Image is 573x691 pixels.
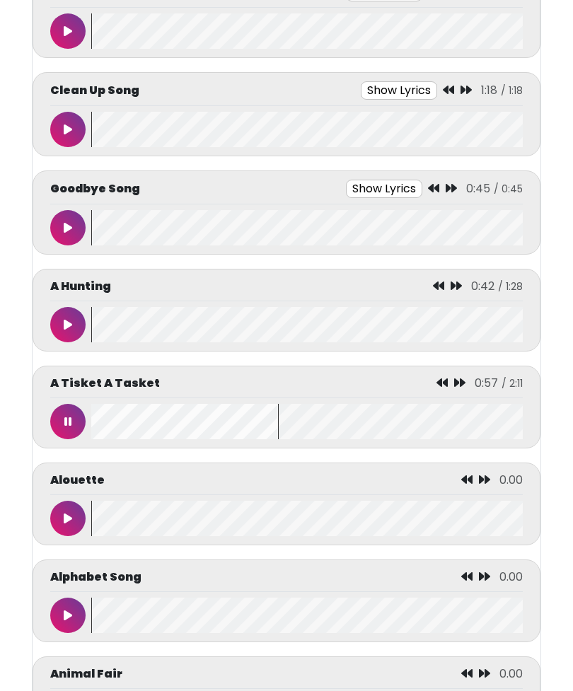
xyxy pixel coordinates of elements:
[481,82,497,98] span: 1:18
[494,182,523,196] span: / 0:45
[466,180,490,197] span: 0:45
[501,83,523,98] span: / 1:18
[50,180,140,197] p: Goodbye Song
[361,81,437,100] button: Show Lyrics
[346,180,422,198] button: Show Lyrics
[50,278,111,295] p: A Hunting
[50,375,160,392] p: A Tisket A Tasket
[499,666,523,682] span: 0.00
[50,666,122,683] p: Animal Fair
[50,82,139,99] p: Clean Up Song
[498,279,523,294] span: / 1:28
[471,278,494,294] span: 0:42
[50,569,141,586] p: Alphabet Song
[475,375,498,391] span: 0:57
[499,569,523,585] span: 0.00
[50,472,105,489] p: Alouette
[502,376,523,390] span: / 2:11
[499,472,523,488] span: 0.00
